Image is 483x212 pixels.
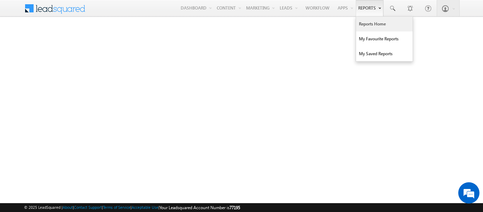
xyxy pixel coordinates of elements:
div: Minimize live chat window [116,4,133,21]
em: Submit [104,164,128,173]
a: About [63,205,73,210]
span: Your Leadsquared Account Number is [159,205,240,210]
div: Leave a message [37,37,119,46]
a: My Favourite Reports [356,31,413,46]
span: 77195 [229,205,240,210]
a: My Saved Reports [356,46,413,61]
textarea: Type your message and click 'Submit' [9,65,129,157]
a: Acceptable Use [132,205,158,210]
a: Terms of Service [103,205,130,210]
img: d_60004797649_company_0_60004797649 [12,37,30,46]
a: Contact Support [74,205,102,210]
span: © 2025 LeadSquared | | | | | [24,204,240,211]
a: Reports Home [356,17,413,31]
